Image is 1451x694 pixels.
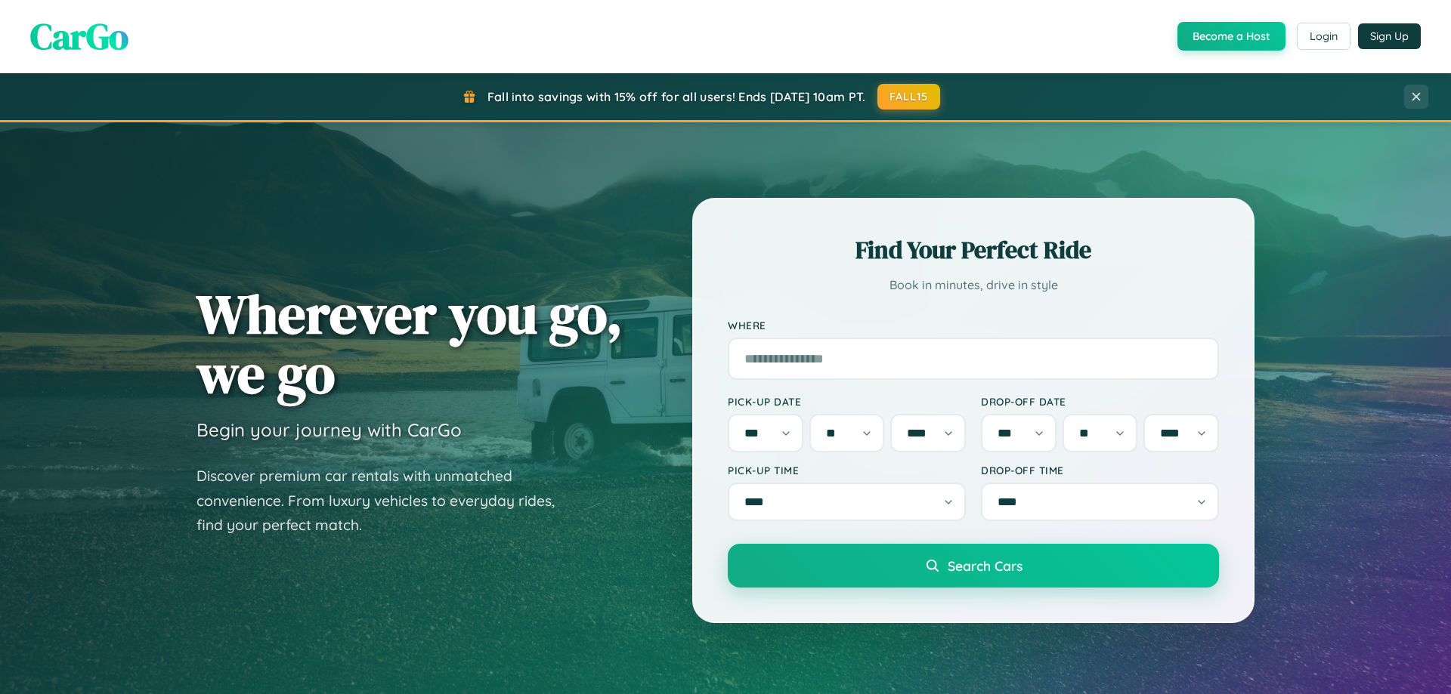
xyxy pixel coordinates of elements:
span: Fall into savings with 15% off for all users! Ends [DATE] 10am PT. [487,89,866,104]
button: Search Cars [728,544,1219,588]
span: CarGo [30,11,128,61]
h2: Find Your Perfect Ride [728,233,1219,267]
label: Pick-up Time [728,464,966,477]
label: Drop-off Time [981,464,1219,477]
button: Become a Host [1177,22,1285,51]
button: Login [1297,23,1350,50]
p: Discover premium car rentals with unmatched convenience. From luxury vehicles to everyday rides, ... [196,464,574,538]
label: Where [728,319,1219,332]
p: Book in minutes, drive in style [728,274,1219,296]
span: Search Cars [948,557,1023,574]
h3: Begin your journey with CarGo [196,418,462,441]
h1: Wherever you go, we go [196,284,623,403]
button: FALL15 [877,84,941,109]
button: Sign Up [1358,23,1421,49]
label: Drop-off Date [981,395,1219,408]
label: Pick-up Date [728,395,966,408]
